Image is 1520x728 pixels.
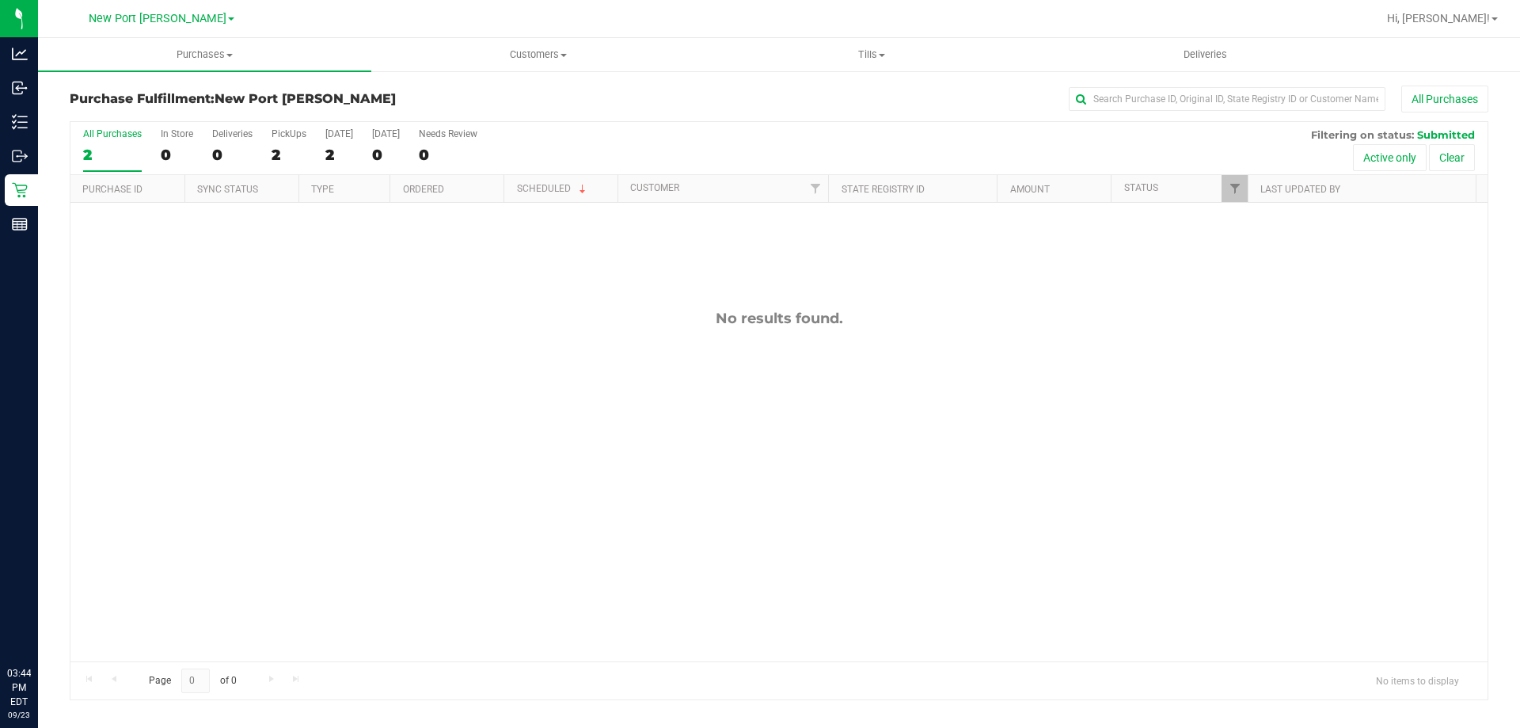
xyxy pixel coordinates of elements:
span: Customers [372,48,704,62]
div: 2 [325,146,353,164]
inline-svg: Retail [12,182,28,198]
button: Clear [1429,144,1475,171]
a: Status [1124,182,1158,193]
input: Search Purchase ID, Original ID, State Registry ID or Customer Name... [1069,87,1385,111]
a: Purchases [38,38,371,71]
div: 2 [83,146,142,164]
a: Filter [802,175,828,202]
p: 09/23 [7,709,31,721]
div: In Store [161,128,193,139]
inline-svg: Analytics [12,46,28,62]
span: Filtering on status: [1311,128,1414,141]
a: Customer [630,182,679,193]
div: 0 [161,146,193,164]
span: Submitted [1417,128,1475,141]
inline-svg: Inbound [12,80,28,96]
a: Purchase ID [82,184,142,195]
h3: Purchase Fulfillment: [70,92,542,106]
a: Filter [1222,175,1248,202]
a: Tills [705,38,1038,71]
div: PickUps [272,128,306,139]
inline-svg: Reports [12,216,28,232]
inline-svg: Outbound [12,148,28,164]
a: Sync Status [197,184,258,195]
div: [DATE] [372,128,400,139]
a: Customers [371,38,705,71]
a: Ordered [403,184,444,195]
span: New Port [PERSON_NAME] [215,91,396,106]
iframe: Resource center [16,601,63,649]
div: 0 [419,146,477,164]
a: Deliveries [1039,38,1372,71]
span: Tills [705,48,1037,62]
span: Page of 0 [135,669,249,693]
span: New Port [PERSON_NAME] [89,12,226,25]
button: Active only [1353,144,1427,171]
span: Deliveries [1162,48,1248,62]
span: Hi, [PERSON_NAME]! [1387,12,1490,25]
a: State Registry ID [842,184,925,195]
span: Purchases [38,48,371,62]
div: Needs Review [419,128,477,139]
div: Deliveries [212,128,253,139]
div: 0 [212,146,253,164]
a: Last Updated By [1260,184,1340,195]
a: Type [311,184,334,195]
inline-svg: Inventory [12,114,28,130]
span: No items to display [1363,669,1472,692]
div: 0 [372,146,400,164]
div: [DATE] [325,128,353,139]
p: 03:44 PM EDT [7,666,31,709]
div: 2 [272,146,306,164]
a: Amount [1010,184,1050,195]
button: All Purchases [1401,86,1488,112]
div: All Purchases [83,128,142,139]
div: No results found. [70,310,1488,327]
a: Scheduled [517,183,589,194]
